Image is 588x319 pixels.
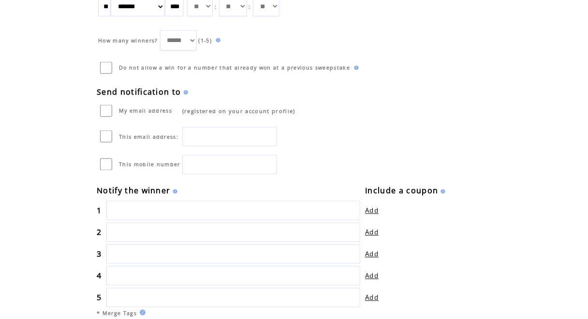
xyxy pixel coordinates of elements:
[171,189,177,194] img: help.gif
[365,206,379,215] a: Add
[439,189,445,194] img: help.gif
[365,228,379,237] a: Add
[97,310,137,317] span: * Merge Tags
[97,205,102,216] span: 1
[97,249,102,260] span: 3
[199,37,212,44] span: (1-5)
[137,310,146,316] img: help.gif
[97,292,102,303] span: 5
[365,186,438,196] span: Include a coupon
[97,271,102,281] span: 4
[352,66,359,70] img: help.gif
[214,38,220,43] img: help.gif
[97,186,171,196] span: Notify the winner
[119,133,178,140] span: This email address:
[249,3,251,10] span: :
[119,161,180,168] span: This mobile number
[365,293,379,302] a: Add
[98,37,158,44] span: How many winners?
[119,64,350,71] span: Do not allow a win for a number that already won at a previous sweepstake
[215,3,217,10] span: :
[97,227,102,238] span: 2
[119,107,172,114] span: My email address
[181,90,188,95] img: help.gif
[182,107,295,115] span: (registered on your account profile)
[365,272,379,280] a: Add
[365,250,379,259] a: Add
[97,87,181,97] span: Send notification to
